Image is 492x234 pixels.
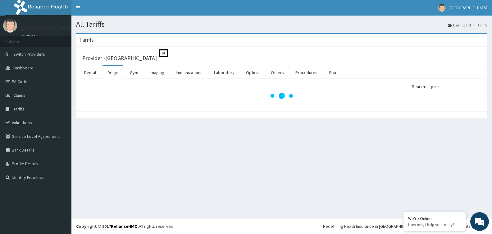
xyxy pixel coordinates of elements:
[13,92,25,98] span: Claims
[102,66,123,79] a: Drugs
[76,223,139,229] strong: Copyright © 2017 .
[79,66,101,79] a: Dental
[266,66,289,79] a: Others
[71,218,492,234] footer: All rights reserved.
[269,83,294,108] svg: audio-loading
[241,66,264,79] a: Optical
[145,66,169,79] a: Imaging
[209,66,239,79] a: Laboratory
[171,66,207,79] a: Immunizations
[111,223,138,229] a: RelianceHMO
[408,216,461,221] div: We're Online!
[79,37,94,43] h3: Tariffs
[324,66,341,79] a: Spa
[13,106,25,112] span: Tariffs
[125,66,143,79] a: Gym
[159,49,168,57] span: St
[412,82,481,91] label: Search:
[471,22,487,28] li: Tariffs
[449,5,487,11] span: [GEOGRAPHIC_DATA]
[76,20,487,28] h1: All Tariffs
[22,25,73,31] p: [GEOGRAPHIC_DATA]
[323,223,487,229] div: Redefining Heath Insurance in [GEOGRAPHIC_DATA] using Telemedicine and Data Science!
[290,66,322,79] a: Procedures
[438,4,446,12] img: User Image
[448,22,471,28] a: Dashboard
[82,55,157,61] h3: Provider - [GEOGRAPHIC_DATA]
[13,65,34,71] span: Dashboard
[408,222,461,227] p: How may I help you today?
[3,19,17,33] img: User Image
[13,51,45,57] span: Switch Providers
[22,34,37,38] a: Online
[428,82,481,91] input: Search:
